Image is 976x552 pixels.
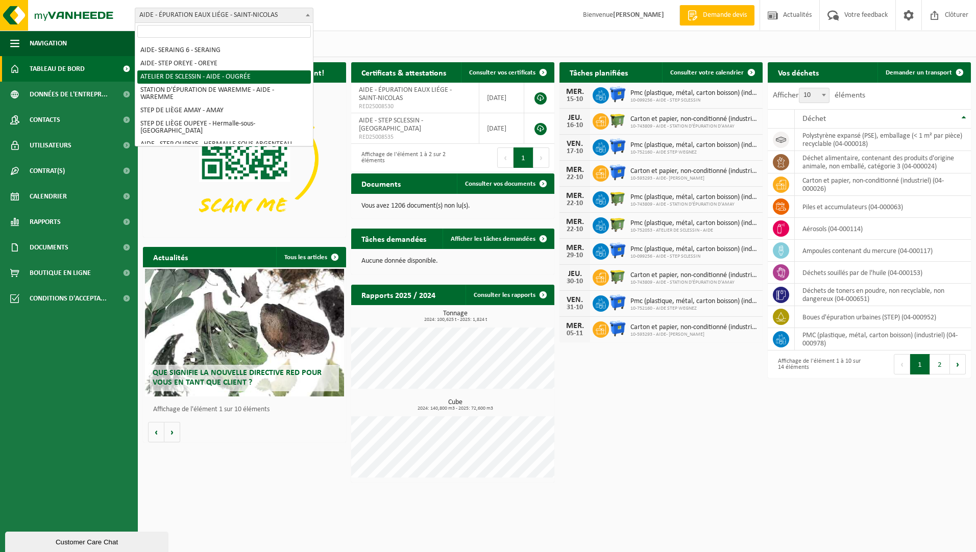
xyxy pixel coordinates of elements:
div: 16-10 [565,122,585,129]
div: 05-11 [565,330,585,337]
div: 15-10 [565,96,585,103]
span: 2024: 100,625 t - 2025: 1,824 t [356,317,554,322]
td: déchets souillés par de l'huile (04-000153) [795,262,971,284]
span: 10-752053 - ATELIER DE SCLESSIN - AIDE [630,228,758,234]
div: Affichage de l'élément 1 à 10 sur 14 éléments [773,353,864,375]
div: 31-10 [565,304,585,311]
div: MER. [565,244,585,252]
button: Volgende [164,422,180,442]
div: 29-10 [565,252,585,259]
a: Demande devis [679,5,754,26]
div: MER. [565,218,585,226]
a: Que signifie la nouvelle directive RED pour vous en tant que client ? [145,269,344,396]
img: WB-1100-HPE-BE-01 [609,320,626,337]
img: Download de VHEPlus App [143,83,346,235]
div: JEU. [565,114,585,122]
div: 22-10 [565,226,585,233]
span: Utilisateurs [30,133,71,158]
span: Pmc (plastique, métal, carton boisson) (industriel) [630,297,758,306]
div: 22-10 [565,174,585,181]
div: VEN. [565,140,585,148]
span: Demande devis [700,10,749,20]
strong: [PERSON_NAME] [613,11,664,19]
span: Consulter vos documents [465,181,535,187]
button: 1 [514,147,533,168]
h2: Tâches planifiées [559,62,638,82]
img: WB-1100-HPE-GN-50 [609,112,626,129]
span: RED25008535 [359,133,471,141]
button: 1 [910,354,930,374]
span: Pmc (plastique, métal, carton boisson) (industriel) [630,245,758,254]
span: Pmc (plastique, métal, carton boisson) (industriel) [630,219,758,228]
h2: Actualités [143,247,198,267]
td: [DATE] [479,83,524,113]
button: Previous [497,147,514,168]
span: AIDE - STEP SCLESSIN - [GEOGRAPHIC_DATA] [359,117,423,133]
div: 30-10 [565,278,585,285]
span: Consulter vos certificats [469,69,535,76]
span: Conditions d'accepta... [30,286,107,311]
a: Consulter vos certificats [461,62,553,83]
li: AIDE- SERAING 6 - SERAING [137,44,311,57]
li: STEP DE LIÈGE OUPEYE - Hermalle-sous-[GEOGRAPHIC_DATA] [137,117,311,138]
span: AIDE - ÉPURATION EAUX LIÉGE - SAINT-NICOLAS [135,8,313,22]
span: 10-752160 - AIDE STEP WEGNEZ [630,306,758,312]
p: Vous avez 1206 document(s) non lu(s). [361,203,544,210]
span: Afficher les tâches demandées [451,236,535,242]
span: Données de l'entrepr... [30,82,108,107]
span: Déchet [802,115,826,123]
a: Consulter vos documents [457,173,553,194]
span: 10-593293 - AIDE- [PERSON_NAME] [630,332,758,338]
span: Contacts [30,107,60,133]
span: Boutique en ligne [30,260,91,286]
a: Tous les articles [276,247,345,267]
td: PMC (plastique, métal, carton boisson) (industriel) (04-000978) [795,328,971,350]
li: ATELIER DE SCLESSIN - AIDE - OUGRÉE [137,70,311,84]
td: déchet alimentaire, contenant des produits d'origine animale, non emballé, catégorie 3 (04-000024) [795,151,971,173]
span: RED25008530 [359,103,471,111]
button: Next [533,147,549,168]
div: MER. [565,192,585,200]
a: Afficher les tâches demandées [443,229,553,249]
span: Rapports [30,209,61,235]
h3: Tonnage [356,310,554,322]
span: Calendrier [30,184,67,209]
h2: Documents [351,173,411,193]
div: VEN. [565,296,585,304]
span: Que signifie la nouvelle directive RED pour vous en tant que client ? [153,369,322,387]
td: déchets de toners en poudre, non recyclable, non dangereux (04-000651) [795,284,971,306]
span: Carton et papier, non-conditionné (industriel) [630,167,758,175]
td: aérosols (04-000114) [795,218,971,240]
td: [DATE] [479,113,524,144]
span: Tableau de bord [30,56,85,82]
h2: Vos déchets [768,62,829,82]
div: Affichage de l'élément 1 à 2 sur 2 éléments [356,146,448,169]
span: 10-743809 - AIDE - STATION D'ÉPURATION D'AMAY [630,280,758,286]
span: Consulter votre calendrier [670,69,744,76]
img: WB-1100-HPE-GN-50 [609,216,626,233]
li: STEP DE LIÈGE AMAY - AMAY [137,104,311,117]
span: AIDE - ÉPURATION EAUX LIÉGE - SAINT-NICOLAS [359,86,452,102]
button: Next [950,354,966,374]
img: WB-1100-HPE-BE-01 [609,138,626,155]
span: AIDE - ÉPURATION EAUX LIÉGE - SAINT-NICOLAS [135,8,313,23]
span: 10 [799,88,829,103]
span: 2024: 140,800 m3 - 2025: 72,600 m3 [356,406,554,411]
button: Previous [894,354,910,374]
img: WB-1100-HPE-BE-01 [609,86,626,103]
iframe: chat widget [5,530,170,552]
span: 10-752160 - AIDE STEP WEGNEZ [630,149,758,156]
span: Pmc (plastique, métal, carton boisson) (industriel) [630,141,758,149]
h3: Cube [356,399,554,411]
div: MER. [565,166,585,174]
span: Carton et papier, non-conditionné (industriel) [630,115,758,123]
div: MER. [565,322,585,330]
button: Vorige [148,422,164,442]
h2: Certificats & attestations [351,62,456,82]
li: AIDE- STEP OREYE - OREYE [137,57,311,70]
img: WB-1100-HPE-GN-50 [609,190,626,207]
img: WB-1100-HPE-GN-50 [609,268,626,285]
p: Aucune donnée disponible. [361,258,544,265]
img: WB-1100-HPE-BE-01 [609,164,626,181]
